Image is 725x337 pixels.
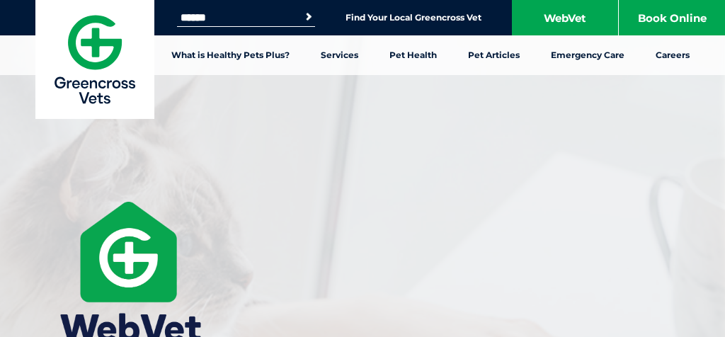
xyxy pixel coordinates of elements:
[305,35,374,75] a: Services
[535,35,640,75] a: Emergency Care
[302,10,316,24] button: Search
[156,35,305,75] a: What is Healthy Pets Plus?
[640,35,705,75] a: Careers
[346,12,481,23] a: Find Your Local Greencross Vet
[452,35,535,75] a: Pet Articles
[374,35,452,75] a: Pet Health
